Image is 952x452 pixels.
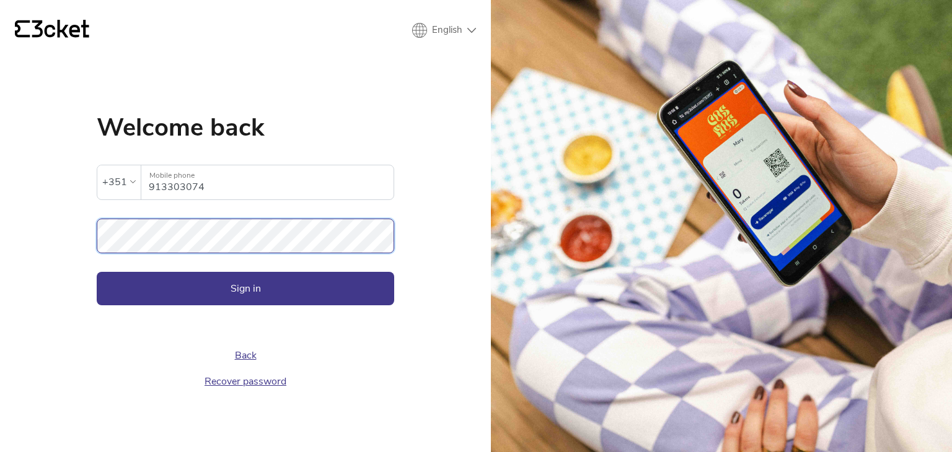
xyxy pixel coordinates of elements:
[97,272,394,305] button: Sign in
[102,173,127,191] div: +351
[15,20,30,38] g: {' '}
[149,165,394,199] input: Mobile phone
[235,349,257,362] a: Back
[97,219,394,239] label: Password
[141,165,394,186] label: Mobile phone
[15,20,89,41] a: {' '}
[97,115,394,140] h1: Welcome back
[205,375,286,388] a: Recover password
